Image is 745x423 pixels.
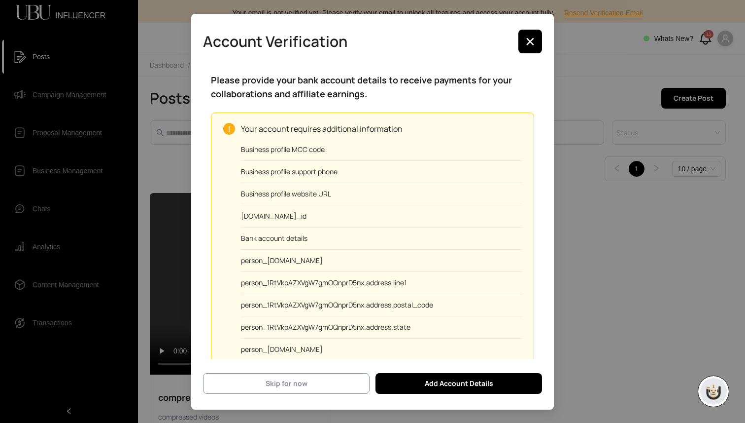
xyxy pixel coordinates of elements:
p: Bank account details [241,233,307,243]
p: person_1RtVkpAZXVgW7gmOQnprD5nx.address.line1 [241,278,406,288]
span: exclamation-circle [223,123,235,135]
h5: Please provide your bank account details to receive payments for your collaborations and affiliat... [211,73,534,101]
p: person_[DOMAIN_NAME] [241,256,323,266]
h2: Account Verification [203,33,347,50]
p: person_[DOMAIN_NAME] [241,345,323,354]
img: chatboticon-C4A3G2IU.png [704,382,723,401]
p: person_1RtVkpAZXVgW7gmOQnprD5nx.address.state [241,322,410,332]
p: Business profile MCC code [241,145,325,154]
p: [DOMAIN_NAME]_id [241,211,306,221]
button: Add Account Details [375,373,542,394]
span: Add Account Details [425,378,493,389]
p: Your account requires additional information [241,123,522,135]
p: Business profile support phone [241,167,338,177]
p: Business profile website URL [241,189,331,199]
button: Skip for now [203,373,370,394]
span: Skip for now [266,378,307,389]
p: person_1RtVkpAZXVgW7gmOQnprD5nx.address.postal_code [241,300,433,310]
